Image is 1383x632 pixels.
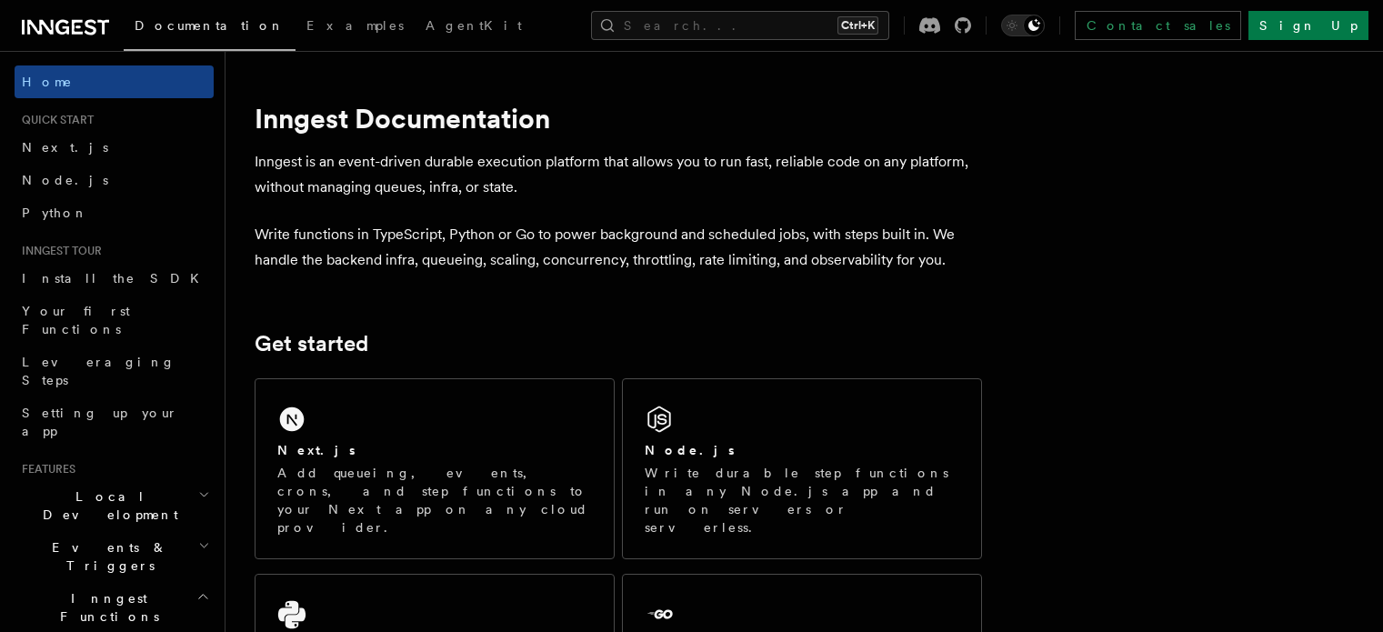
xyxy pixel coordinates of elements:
[1248,11,1368,40] a: Sign Up
[15,462,75,477] span: Features
[645,464,959,537] p: Write durable step functions in any Node.js app and run on servers or serverless.
[15,244,102,258] span: Inngest tour
[255,331,368,356] a: Get started
[15,262,214,295] a: Install the SDK
[1075,11,1241,40] a: Contact sales
[15,295,214,346] a: Your first Functions
[22,271,210,286] span: Install the SDK
[255,378,615,559] a: Next.jsAdd queueing, events, crons, and step functions to your Next app on any cloud provider.
[837,16,878,35] kbd: Ctrl+K
[15,196,214,229] a: Python
[15,65,214,98] a: Home
[15,480,214,531] button: Local Development
[15,131,214,164] a: Next.js
[135,18,285,33] span: Documentation
[426,18,522,33] span: AgentKit
[255,149,982,200] p: Inngest is an event-driven durable execution platform that allows you to run fast, reliable code ...
[277,464,592,537] p: Add queueing, events, crons, and step functions to your Next app on any cloud provider.
[22,355,175,387] span: Leveraging Steps
[22,206,88,220] span: Python
[124,5,296,51] a: Documentation
[15,396,214,447] a: Setting up your app
[1001,15,1045,36] button: Toggle dark mode
[622,378,982,559] a: Node.jsWrite durable step functions in any Node.js app and run on servers or serverless.
[15,113,94,127] span: Quick start
[277,441,356,459] h2: Next.js
[15,589,196,626] span: Inngest Functions
[15,164,214,196] a: Node.js
[306,18,404,33] span: Examples
[22,406,178,438] span: Setting up your app
[15,346,214,396] a: Leveraging Steps
[22,173,108,187] span: Node.js
[22,140,108,155] span: Next.js
[15,538,198,575] span: Events & Triggers
[645,441,735,459] h2: Node.js
[415,5,533,49] a: AgentKit
[296,5,415,49] a: Examples
[255,102,982,135] h1: Inngest Documentation
[22,73,73,91] span: Home
[591,11,889,40] button: Search...Ctrl+K
[22,304,130,336] span: Your first Functions
[15,531,214,582] button: Events & Triggers
[255,222,982,273] p: Write functions in TypeScript, Python or Go to power background and scheduled jobs, with steps bu...
[15,487,198,524] span: Local Development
